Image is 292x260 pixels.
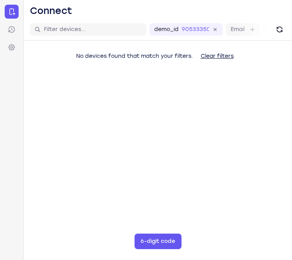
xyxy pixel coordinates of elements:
[154,26,179,33] label: demo_id
[44,26,142,33] input: Filter devices...
[30,5,72,17] h1: Connect
[5,23,19,36] a: Sessions
[5,40,19,54] a: Settings
[195,49,240,64] button: Clear filters
[5,5,19,19] a: Connect
[273,23,286,36] button: Refresh
[76,53,193,59] span: No devices found that match your filters.
[231,26,245,33] label: Email
[134,234,181,249] button: 6-digit code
